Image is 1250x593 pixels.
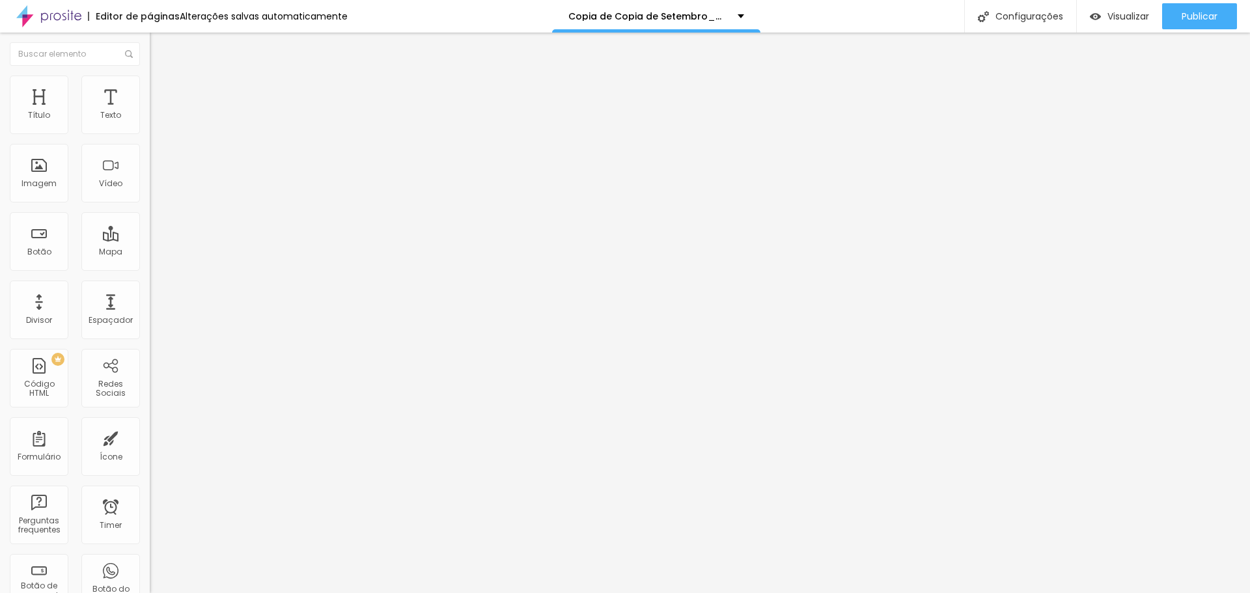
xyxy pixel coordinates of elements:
div: Espaçador [89,316,133,325]
div: Mapa [99,247,122,256]
div: Perguntas frequentes [13,516,64,535]
p: Copia de Copia de Setembro_Off [568,12,728,21]
span: Publicar [1182,11,1217,21]
div: Editor de páginas [88,12,180,21]
img: view-1.svg [1090,11,1101,22]
div: Vídeo [99,179,122,188]
img: Icone [125,50,133,58]
div: Timer [100,521,122,530]
img: Icone [978,11,989,22]
button: Visualizar [1077,3,1162,29]
input: Buscar elemento [10,42,140,66]
div: Título [28,111,50,120]
span: Visualizar [1107,11,1149,21]
div: Botão [27,247,51,256]
div: Ícone [100,452,122,462]
div: Imagem [21,179,57,188]
button: Publicar [1162,3,1237,29]
div: Formulário [18,452,61,462]
div: Redes Sociais [85,379,136,398]
div: Código HTML [13,379,64,398]
div: Texto [100,111,121,120]
div: Alterações salvas automaticamente [180,12,348,21]
div: Divisor [26,316,52,325]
